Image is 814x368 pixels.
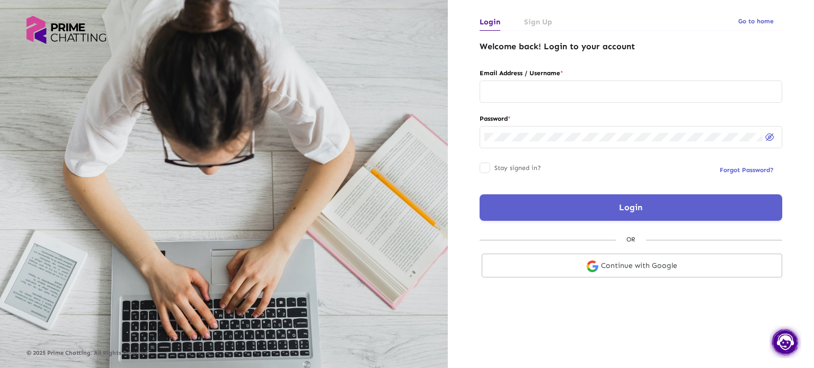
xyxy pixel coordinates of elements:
label: Password [480,113,782,124]
span: Stay signed in? [494,161,541,174]
button: Hide password [763,129,777,144]
a: Continue with Google [482,254,782,277]
a: Sign Up [524,13,552,31]
img: google-login.svg [587,261,598,272]
button: Go to home [730,12,782,31]
img: chat.png [769,326,801,358]
label: Email Address / Username [480,67,782,79]
div: OR [616,234,646,245]
button: Forgot Password? [711,160,782,179]
p: © 2025 Prime Chatting. All Rights Reserved. [26,350,421,356]
h4: Welcome back! Login to your account [480,41,782,51]
img: eye-off.svg [765,133,774,141]
button: Login [480,194,782,221]
span: Forgot Password? [720,166,774,174]
img: logo [26,16,106,44]
span: Login [619,202,642,212]
span: Go to home [738,17,774,25]
a: Login [480,13,500,31]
